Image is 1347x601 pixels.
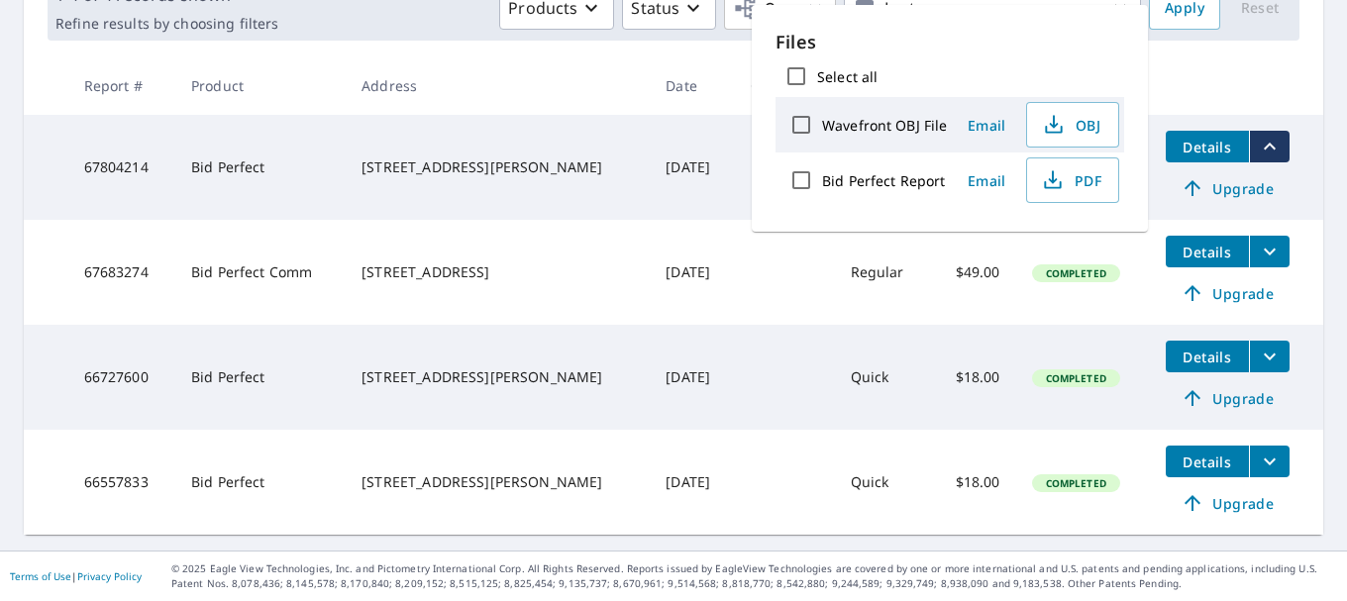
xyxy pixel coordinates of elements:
span: Upgrade [1178,176,1278,200]
span: Completed [1034,266,1118,280]
label: Bid Perfect Report [822,171,945,190]
td: Quick [835,325,931,430]
td: 66557833 [68,430,175,535]
td: Regular [835,220,931,325]
a: Privacy Policy [77,569,142,583]
td: [DATE] [650,430,735,535]
p: | [10,570,142,582]
p: Refine results by choosing filters [55,15,278,33]
th: Report # [68,56,175,115]
th: Product [175,56,346,115]
span: Upgrade [1178,281,1278,305]
label: Select all [817,67,878,86]
td: [DATE] [650,325,735,430]
td: Bid Perfect [175,325,346,430]
span: Details [1178,138,1237,156]
div: [STREET_ADDRESS][PERSON_NAME] [362,367,634,387]
button: Email [955,165,1018,196]
button: filesDropdownBtn-67683274 [1249,236,1290,267]
a: Upgrade [1166,277,1290,309]
td: Bid Perfect Comm [175,220,346,325]
span: Details [1178,243,1237,261]
th: Date [650,56,735,115]
a: Upgrade [1166,382,1290,414]
span: Email [963,171,1010,190]
a: Upgrade [1166,172,1290,204]
div: [STREET_ADDRESS][PERSON_NAME] [362,472,634,492]
div: [STREET_ADDRESS] [362,262,634,282]
label: Wavefront OBJ File [822,116,947,135]
span: Details [1178,348,1237,366]
td: Bid Perfect [175,430,346,535]
button: filesDropdownBtn-66557833 [1249,446,1290,477]
span: Details [1178,452,1237,471]
td: Quick [835,430,931,535]
td: 66727600 [68,325,175,430]
span: Upgrade [1178,386,1278,410]
td: 67804214 [68,115,175,220]
td: $49.00 [931,220,1016,325]
span: PDF [1039,168,1102,192]
td: Bid Perfect [175,115,346,220]
td: 67683274 [68,220,175,325]
th: Claim ID [735,56,835,115]
button: detailsBtn-66727600 [1166,341,1249,372]
div: [STREET_ADDRESS][PERSON_NAME] [362,157,634,177]
button: PDF [1026,157,1119,203]
td: [DATE] [650,220,735,325]
button: OBJ [1026,102,1119,148]
button: filesDropdownBtn-67804214 [1249,131,1290,162]
span: Upgrade [1178,491,1278,515]
button: filesDropdownBtn-66727600 [1249,341,1290,372]
a: Terms of Use [10,569,71,583]
td: [DATE] [650,115,735,220]
span: OBJ [1039,113,1102,137]
td: $18.00 [931,430,1016,535]
button: detailsBtn-67804214 [1166,131,1249,162]
a: Upgrade [1166,487,1290,519]
th: Address [346,56,650,115]
td: $18.00 [931,325,1016,430]
span: Completed [1034,476,1118,490]
span: Email [963,116,1010,135]
button: detailsBtn-67683274 [1166,236,1249,267]
span: Completed [1034,371,1118,385]
button: detailsBtn-66557833 [1166,446,1249,477]
p: Files [776,29,1124,55]
button: Email [955,110,1018,141]
p: © 2025 Eagle View Technologies, Inc. and Pictometry International Corp. All Rights Reserved. Repo... [171,561,1337,591]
